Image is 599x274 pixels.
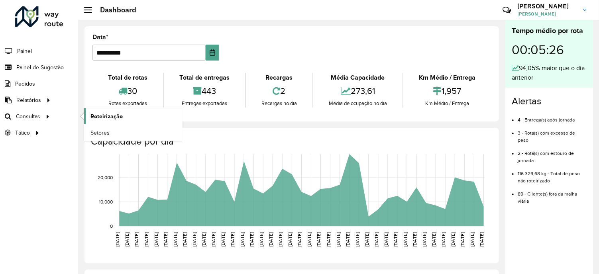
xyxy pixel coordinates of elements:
span: Consultas [16,112,40,121]
text: [DATE] [316,232,322,247]
text: [DATE] [307,232,312,247]
text: [DATE] [374,232,379,247]
a: Setores [84,125,182,141]
text: [DATE] [230,232,235,247]
text: [DATE] [364,232,369,247]
text: [DATE] [450,232,456,247]
span: Painel de Sugestão [16,63,64,72]
text: [DATE] [268,232,273,247]
span: Pedidos [15,80,35,88]
div: Média Capacidade [315,73,401,82]
text: [DATE] [134,232,139,247]
text: [DATE] [287,232,293,247]
text: [DATE] [336,232,341,247]
text: [DATE] [297,232,302,247]
div: 30 [94,82,161,100]
span: Roteirização [90,112,123,121]
div: 443 [166,82,243,100]
text: [DATE] [479,232,485,247]
div: Recargas [248,73,310,82]
div: Km Médio / Entrega [405,100,489,108]
text: 20,000 [98,175,113,180]
div: Entregas exportadas [166,100,243,108]
span: Relatórios [16,96,41,104]
text: [DATE] [278,232,283,247]
text: [DATE] [211,232,216,247]
div: 1,957 [405,82,489,100]
h4: Capacidade por dia [91,136,491,147]
div: Recargas no dia [248,100,310,108]
a: Contato Rápido [498,2,515,19]
text: [DATE] [355,232,360,247]
div: Média de ocupação no dia [315,100,401,108]
text: 0 [110,223,113,229]
text: [DATE] [460,232,465,247]
text: [DATE] [220,232,226,247]
text: 10,000 [99,199,113,204]
text: [DATE] [383,232,389,247]
li: 3 - Rota(s) com excesso de peso [518,123,587,144]
text: [DATE] [326,232,331,247]
text: [DATE] [201,232,206,247]
button: Choose Date [206,45,219,61]
text: [DATE] [345,232,350,247]
h2: Dashboard [92,6,136,14]
div: Rotas exportadas [94,100,161,108]
text: [DATE] [144,232,149,247]
h4: Alertas [512,96,587,107]
text: [DATE] [115,232,120,247]
text: [DATE] [124,232,130,247]
span: [PERSON_NAME] [517,10,577,18]
a: Roteirização [84,108,182,124]
div: 94,05% maior que o dia anterior [512,63,587,82]
span: Tático [15,129,30,137]
div: Total de entregas [166,73,243,82]
text: [DATE] [393,232,398,247]
text: [DATE] [173,232,178,247]
div: Total de rotas [94,73,161,82]
text: [DATE] [441,232,446,247]
div: 273,61 [315,82,401,100]
li: 2 - Rota(s) com estouro de jornada [518,144,587,164]
text: [DATE] [163,232,168,247]
div: 2 [248,82,310,100]
li: 116.329,68 kg - Total de peso não roteirizado [518,164,587,184]
li: 89 - Cliente(s) fora da malha viária [518,184,587,205]
div: Tempo médio por rota [512,25,587,36]
span: Painel [17,47,32,55]
div: Km Médio / Entrega [405,73,489,82]
text: [DATE] [249,232,254,247]
text: [DATE] [403,232,408,247]
text: [DATE] [431,232,436,247]
text: [DATE] [422,232,427,247]
text: [DATE] [259,232,264,247]
text: [DATE] [182,232,187,247]
label: Data [92,32,108,42]
text: [DATE] [470,232,475,247]
li: 4 - Entrega(s) após jornada [518,110,587,123]
text: [DATE] [153,232,159,247]
div: 00:05:26 [512,36,587,63]
span: Setores [90,129,110,137]
text: [DATE] [240,232,245,247]
text: [DATE] [412,232,417,247]
h3: [PERSON_NAME] [517,2,577,10]
text: [DATE] [192,232,197,247]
